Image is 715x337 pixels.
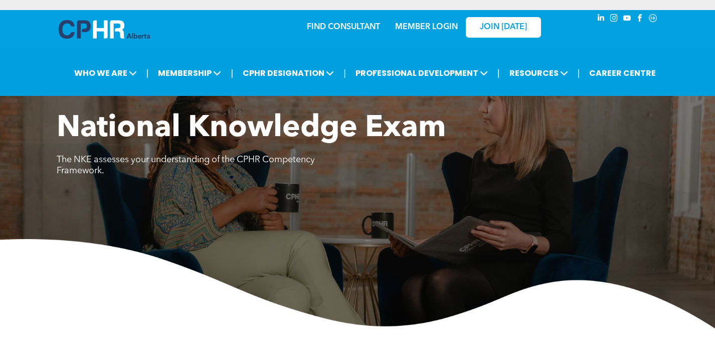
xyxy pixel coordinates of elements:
[155,64,224,82] span: MEMBERSHIP
[57,155,315,175] span: The NKE assesses your understanding of the CPHR Competency Framework.
[480,23,527,32] span: JOIN [DATE]
[647,13,658,26] a: Social network
[595,13,606,26] a: linkedin
[608,13,619,26] a: instagram
[343,63,346,83] li: |
[71,64,140,82] span: WHO WE ARE
[352,64,491,82] span: PROFESSIONAL DEVELOPMENT
[506,64,571,82] span: RESOURCES
[578,63,580,83] li: |
[59,20,150,39] img: A blue and white logo for cp alberta
[497,63,500,83] li: |
[240,64,337,82] span: CPHR DESIGNATION
[466,17,541,38] a: JOIN [DATE]
[621,13,632,26] a: youtube
[586,64,659,82] a: CAREER CENTRE
[634,13,645,26] a: facebook
[146,63,149,83] li: |
[231,63,233,83] li: |
[57,114,446,144] span: National Knowledge Exam
[395,23,458,31] a: MEMBER LOGIN
[307,23,380,31] a: FIND CONSULTANT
